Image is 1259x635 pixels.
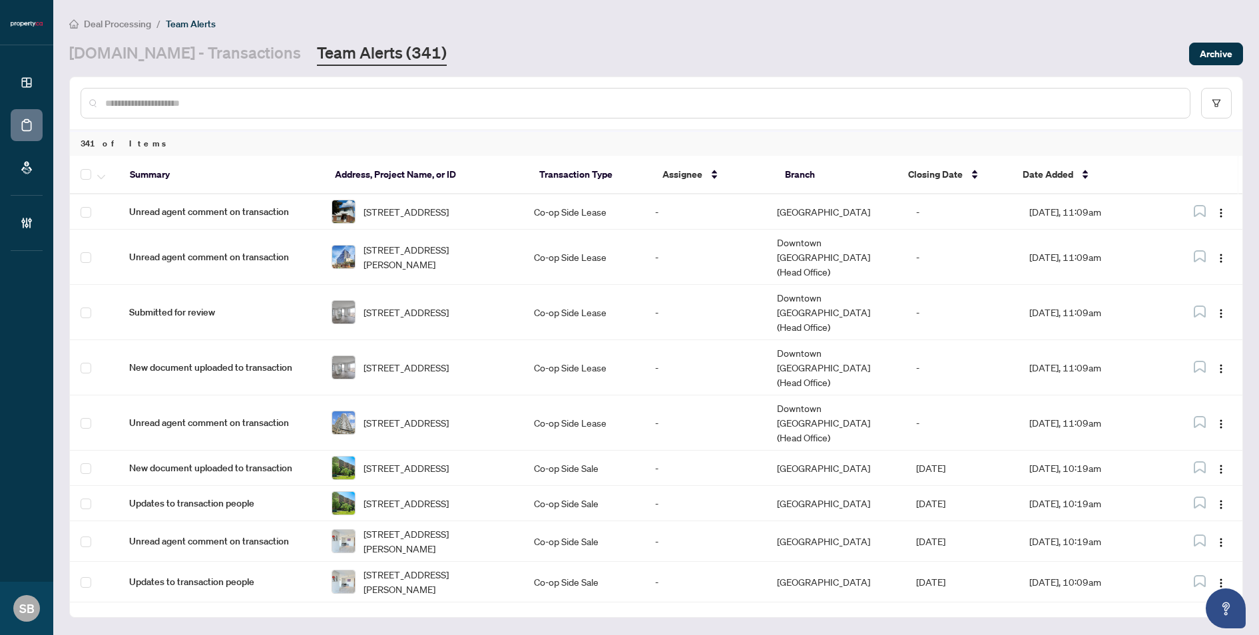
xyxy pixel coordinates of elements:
button: Logo [1210,457,1232,479]
td: [DATE], 10:19am [1019,451,1164,486]
th: Address, Project Name, or ID [324,156,529,194]
button: Logo [1210,412,1232,433]
td: Co-op Side Sale [523,562,644,602]
span: filter [1212,99,1221,108]
span: Unread agent comment on transaction [129,534,310,548]
td: [DATE], 10:19am [1019,521,1164,562]
span: [STREET_ADDRESS] [364,360,449,375]
td: Downtown [GEOGRAPHIC_DATA] (Head Office) [766,340,905,395]
button: Logo [1210,302,1232,323]
span: [STREET_ADDRESS] [364,461,449,475]
img: thumbnail-img [332,411,355,434]
td: Co-op Side Sale [523,486,644,521]
span: home [69,19,79,29]
td: [DATE], 11:09am [1019,285,1164,340]
img: Logo [1216,419,1226,429]
button: Open asap [1206,588,1246,628]
td: Co-op Side Lease [523,194,644,230]
td: - [644,562,766,602]
td: - [644,521,766,562]
img: thumbnail-img [332,246,355,268]
img: thumbnail-img [332,301,355,323]
td: - [905,285,1019,340]
span: [STREET_ADDRESS][PERSON_NAME] [364,567,513,596]
div: 341 of Items [70,130,1242,156]
th: Transaction Type [529,156,652,194]
td: - [644,340,766,395]
td: - [905,395,1019,451]
th: Summary [119,156,324,194]
span: [STREET_ADDRESS] [364,204,449,219]
img: Logo [1216,537,1226,548]
td: - [644,451,766,486]
span: Updates to transaction people [129,496,310,511]
td: - [644,395,766,451]
td: Co-op Side Lease [523,395,644,451]
button: Logo [1210,530,1232,552]
th: Assignee [652,156,775,194]
button: Logo [1210,201,1232,222]
button: filter [1201,88,1232,118]
span: Archive [1200,43,1232,65]
td: [GEOGRAPHIC_DATA] [766,521,905,562]
span: Date Added [1023,167,1073,182]
td: Downtown [GEOGRAPHIC_DATA] (Head Office) [766,285,905,340]
td: [DATE] [905,521,1019,562]
img: thumbnail-img [332,457,355,479]
span: [STREET_ADDRESS] [364,496,449,511]
td: Co-op Side Lease [523,285,644,340]
a: Team Alerts (341) [317,42,447,66]
td: [DATE], 10:19am [1019,486,1164,521]
span: Closing Date [908,167,963,182]
td: [DATE], 10:09am [1019,562,1164,602]
img: Logo [1216,578,1226,588]
td: - [905,194,1019,230]
button: Logo [1210,246,1232,268]
span: New document uploaded to transaction [129,360,310,375]
td: - [644,194,766,230]
span: Unread agent comment on transaction [129,415,310,430]
img: logo [11,20,43,28]
td: - [644,230,766,285]
span: [STREET_ADDRESS] [364,305,449,319]
img: thumbnail-img [332,200,355,223]
button: Logo [1210,493,1232,514]
span: New document uploaded to transaction [129,461,310,475]
span: [STREET_ADDRESS] [364,415,449,430]
td: Co-op Side Lease [523,230,644,285]
td: - [644,486,766,521]
td: - [644,285,766,340]
button: Logo [1210,357,1232,378]
span: Team Alerts [166,18,216,30]
img: Logo [1216,499,1226,510]
img: thumbnail-img [332,570,355,593]
img: thumbnail-img [332,492,355,515]
li: / [156,16,160,31]
button: Archive [1189,43,1243,65]
td: Co-op Side Sale [523,451,644,486]
td: [DATE], 11:09am [1019,194,1164,230]
td: [DATE], 11:09am [1019,230,1164,285]
td: [GEOGRAPHIC_DATA] [766,562,905,602]
td: [GEOGRAPHIC_DATA] [766,486,905,521]
img: Logo [1216,208,1226,218]
th: Date Added [1012,156,1160,194]
span: Deal Processing [84,18,151,30]
td: Co-op Side Sale [523,521,644,562]
span: SB [19,599,35,618]
a: [DOMAIN_NAME] - Transactions [69,42,301,66]
span: [STREET_ADDRESS][PERSON_NAME] [364,527,513,556]
th: Closing Date [897,156,1012,194]
td: - [905,340,1019,395]
td: - [905,230,1019,285]
img: thumbnail-img [332,530,355,552]
img: Logo [1216,464,1226,475]
span: Unread agent comment on transaction [129,204,310,219]
td: [DATE] [905,451,1019,486]
span: Updates to transaction people [129,574,310,589]
td: [DATE], 11:09am [1019,395,1164,451]
td: Co-op Side Lease [523,340,644,395]
img: Logo [1216,253,1226,264]
img: Logo [1216,363,1226,374]
span: Assignee [662,167,702,182]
